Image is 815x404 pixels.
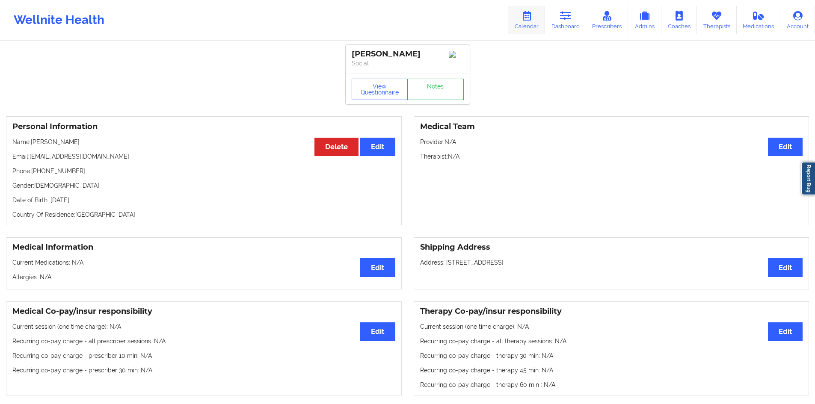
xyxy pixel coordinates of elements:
[12,366,395,375] p: Recurring co-pay charge - prescriber 30 min : N/A
[12,273,395,281] p: Allergies: N/A
[420,138,803,146] p: Provider: N/A
[12,210,395,219] p: Country Of Residence: [GEOGRAPHIC_DATA]
[360,138,395,156] button: Edit
[407,79,464,100] a: Notes
[420,337,803,345] p: Recurring co-pay charge - all therapy sessions : N/A
[697,6,737,34] a: Therapists
[12,181,395,190] p: Gender: [DEMOGRAPHIC_DATA]
[420,322,803,331] p: Current session (one time charge): N/A
[586,6,628,34] a: Prescribers
[12,351,395,360] p: Recurring co-pay charge - prescriber 10 min : N/A
[352,49,464,59] div: [PERSON_NAME]
[12,322,395,331] p: Current session (one time charge): N/A
[420,380,803,389] p: Recurring co-pay charge - therapy 60 min : N/A
[420,152,803,161] p: Therapist: N/A
[12,167,395,175] p: Phone: [PHONE_NUMBER]
[360,322,395,341] button: Edit
[420,242,803,252] h3: Shipping Address
[661,6,697,34] a: Coaches
[352,59,464,68] p: Social
[545,6,586,34] a: Dashboard
[12,242,395,252] h3: Medical Information
[12,152,395,161] p: Email: [EMAIL_ADDRESS][DOMAIN_NAME]
[314,138,359,156] button: Delete
[360,258,395,277] button: Edit
[628,6,661,34] a: Admins
[12,122,395,132] h3: Personal Information
[420,366,803,375] p: Recurring co-pay charge - therapy 45 min : N/A
[801,162,815,195] a: Report Bug
[12,258,395,267] p: Current Medications: N/A
[12,337,395,345] p: Recurring co-pay charge - all prescriber sessions : N/A
[768,322,803,341] button: Edit
[449,51,464,58] img: Image%2Fplaceholer-image.png
[420,258,803,267] p: Address: [STREET_ADDRESS]
[508,6,545,34] a: Calendar
[420,307,803,316] h3: Therapy Co-pay/insur responsibility
[420,351,803,360] p: Recurring co-pay charge - therapy 30 min : N/A
[768,258,803,277] button: Edit
[420,122,803,132] h3: Medical Team
[352,79,408,100] button: View Questionnaire
[780,6,815,34] a: Account
[12,138,395,146] p: Name: [PERSON_NAME]
[737,6,781,34] a: Medications
[12,307,395,316] h3: Medical Co-pay/insur responsibility
[12,196,395,204] p: Date of Birth: [DATE]
[768,138,803,156] button: Edit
